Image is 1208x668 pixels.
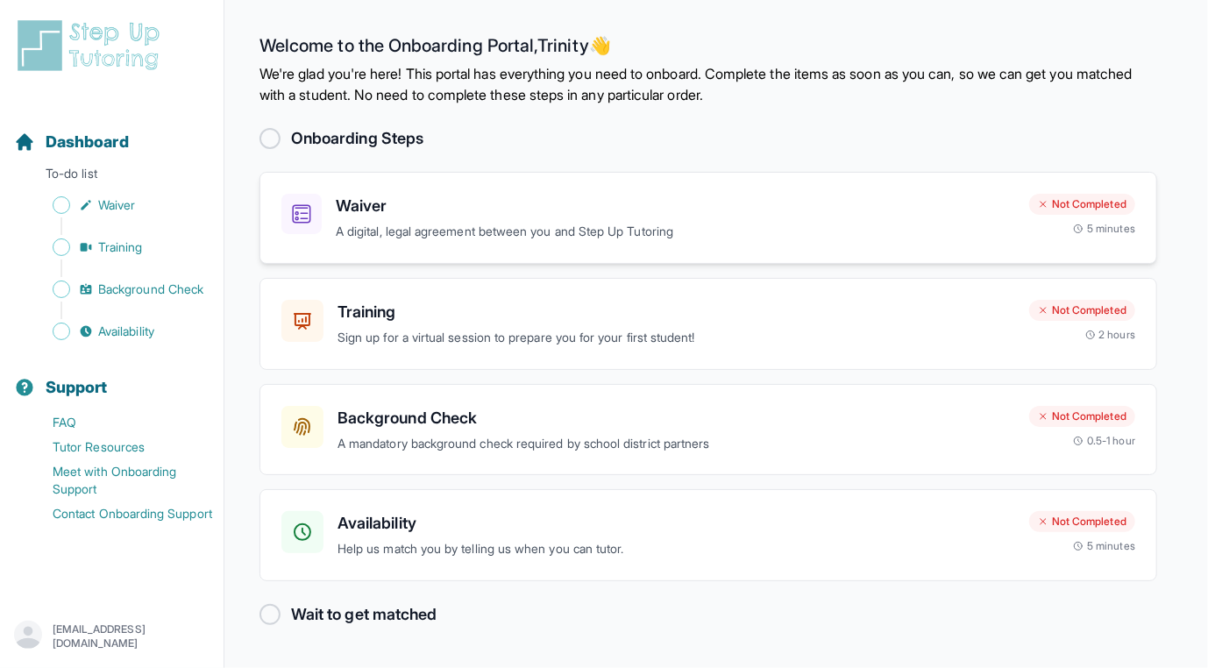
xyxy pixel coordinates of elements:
a: AvailabilityHelp us match you by telling us when you can tutor.Not Completed5 minutes [259,489,1157,581]
p: [EMAIL_ADDRESS][DOMAIN_NAME] [53,622,210,650]
div: Not Completed [1029,300,1135,321]
h3: Waiver [336,194,1015,218]
a: Meet with Onboarding Support [14,459,224,501]
h3: Availability [338,511,1015,536]
a: Background CheckA mandatory background check required by school district partnersNot Completed0.5... [259,384,1157,476]
a: Waiver [14,193,224,217]
a: Background Check [14,277,224,302]
p: A mandatory background check required by school district partners [338,434,1015,454]
h2: Onboarding Steps [291,126,423,151]
a: TrainingSign up for a virtual session to prepare you for your first student!Not Completed2 hours [259,278,1157,370]
div: 0.5-1 hour [1073,434,1135,448]
span: Availability [98,323,154,340]
span: Training [98,238,143,256]
a: Training [14,235,224,259]
a: WaiverA digital, legal agreement between you and Step Up TutoringNot Completed5 minutes [259,172,1157,264]
img: logo [14,18,170,74]
div: 5 minutes [1073,222,1135,236]
a: Contact Onboarding Support [14,501,224,526]
span: Waiver [98,196,135,214]
a: Dashboard [14,130,129,154]
a: Tutor Resources [14,435,224,459]
h3: Training [338,300,1015,324]
div: Not Completed [1029,511,1135,532]
p: To-do list [7,165,217,189]
button: [EMAIL_ADDRESS][DOMAIN_NAME] [14,621,210,652]
div: 2 hours [1085,328,1136,342]
span: Background Check [98,281,203,298]
span: Dashboard [46,130,129,154]
a: FAQ [14,410,224,435]
a: Availability [14,319,224,344]
div: 5 minutes [1073,539,1135,553]
p: A digital, legal agreement between you and Step Up Tutoring [336,222,1015,242]
button: Support [7,347,217,407]
button: Dashboard [7,102,217,161]
div: Not Completed [1029,406,1135,427]
h2: Welcome to the Onboarding Portal, Trinity 👋 [259,35,1157,63]
p: Help us match you by telling us when you can tutor. [338,539,1015,559]
h2: Wait to get matched [291,602,437,627]
div: Not Completed [1029,194,1135,215]
p: We're glad you're here! This portal has everything you need to onboard. Complete the items as soo... [259,63,1157,105]
h3: Background Check [338,406,1015,430]
span: Support [46,375,108,400]
p: Sign up for a virtual session to prepare you for your first student! [338,328,1015,348]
